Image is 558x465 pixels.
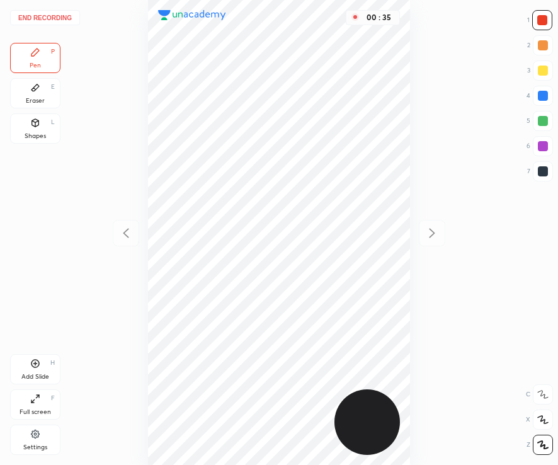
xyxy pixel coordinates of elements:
[526,384,553,405] div: C
[527,35,553,55] div: 2
[51,49,55,55] div: P
[526,410,553,430] div: X
[527,10,552,30] div: 1
[51,119,55,125] div: L
[527,161,553,181] div: 7
[50,360,55,366] div: H
[51,395,55,401] div: F
[527,435,553,455] div: Z
[26,98,45,104] div: Eraser
[30,62,41,69] div: Pen
[25,133,46,139] div: Shapes
[20,409,51,415] div: Full screen
[10,10,80,25] button: End recording
[21,374,49,380] div: Add Slide
[364,13,394,22] div: 00 : 35
[51,84,55,90] div: E
[527,60,553,81] div: 3
[527,86,553,106] div: 4
[527,136,553,156] div: 6
[23,444,47,451] div: Settings
[158,10,226,20] img: logo.38c385cc.svg
[527,111,553,131] div: 5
